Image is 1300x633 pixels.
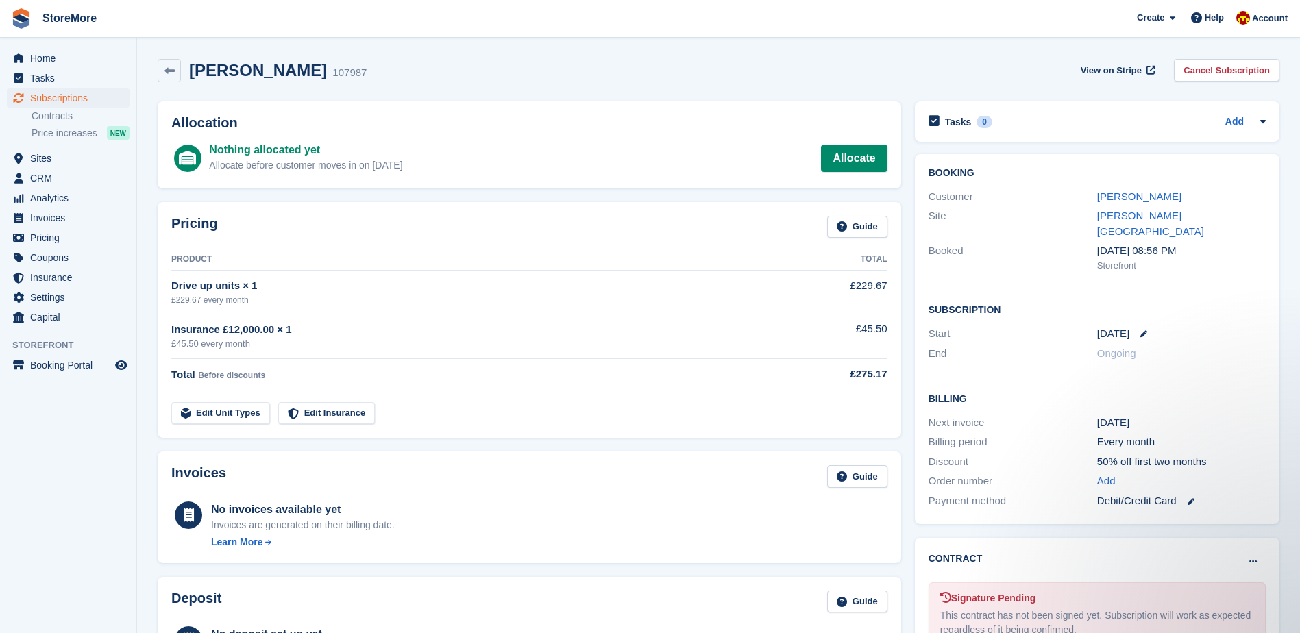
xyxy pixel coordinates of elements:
h2: Tasks [945,116,972,128]
a: menu [7,88,130,108]
div: Booked [929,243,1097,272]
span: Analytics [30,188,112,208]
span: Subscriptions [30,88,112,108]
a: Allocate [821,145,887,172]
a: menu [7,268,130,287]
a: Edit Insurance [278,402,376,425]
div: Allocate before customer moves in on [DATE] [209,158,402,173]
a: menu [7,248,130,267]
span: Sites [30,149,112,168]
a: [PERSON_NAME][GEOGRAPHIC_DATA] [1097,210,1204,237]
h2: Allocation [171,115,887,131]
span: Coupons [30,248,112,267]
a: Guide [827,465,887,488]
div: End [929,346,1097,362]
h2: Invoices [171,465,226,488]
a: menu [7,49,130,68]
a: menu [7,149,130,168]
a: menu [7,169,130,188]
span: Account [1252,12,1288,25]
th: Product [171,249,776,271]
h2: [PERSON_NAME] [189,61,327,79]
span: Price increases [32,127,97,140]
a: Contracts [32,110,130,123]
span: Storefront [12,338,136,352]
a: Add [1225,114,1244,130]
h2: Deposit [171,591,221,613]
div: NEW [107,126,130,140]
div: No invoices available yet [211,501,395,518]
a: menu [7,188,130,208]
a: menu [7,288,130,307]
div: 0 [977,116,992,128]
a: Preview store [113,357,130,373]
th: Total [776,249,887,271]
span: Pricing [30,228,112,247]
td: £45.50 [776,314,887,358]
span: Invoices [30,208,112,227]
h2: Billing [929,391,1266,405]
div: [DATE] 08:56 PM [1097,243,1266,259]
div: Next invoice [929,415,1097,431]
a: [PERSON_NAME] [1097,190,1181,202]
div: Billing period [929,434,1097,450]
span: Help [1205,11,1224,25]
div: Insurance £12,000.00 × 1 [171,322,776,338]
div: Drive up units × 1 [171,278,776,294]
span: Booking Portal [30,356,112,375]
div: Invoices are generated on their billing date. [211,518,395,532]
a: Edit Unit Types [171,402,270,425]
div: Payment method [929,493,1097,509]
time: 2025-09-26 00:00:00 UTC [1097,326,1129,342]
h2: Contract [929,551,983,566]
a: Cancel Subscription [1174,59,1279,82]
a: Add [1097,473,1116,489]
div: 107987 [332,65,367,81]
a: Guide [827,216,887,238]
span: Create [1137,11,1164,25]
span: Insurance [30,268,112,287]
div: Start [929,326,1097,342]
h2: Subscription [929,302,1266,316]
h2: Pricing [171,216,218,238]
a: Guide [827,591,887,613]
span: Total [171,369,195,380]
img: Store More Team [1236,11,1250,25]
span: View on Stripe [1081,64,1142,77]
div: £275.17 [776,367,887,382]
div: Site [929,208,1097,239]
a: menu [7,69,130,88]
span: Tasks [30,69,112,88]
a: StoreMore [37,7,102,29]
div: Every month [1097,434,1266,450]
h2: Booking [929,168,1266,179]
a: menu [7,228,130,247]
div: 50% off first two months [1097,454,1266,470]
span: Capital [30,308,112,327]
a: menu [7,308,130,327]
span: Settings [30,288,112,307]
div: Debit/Credit Card [1097,493,1266,509]
span: CRM [30,169,112,188]
a: Price increases NEW [32,125,130,140]
div: Learn More [211,535,262,549]
a: Learn More [211,535,395,549]
div: [DATE] [1097,415,1266,431]
div: £229.67 every month [171,294,776,306]
td: £229.67 [776,271,887,314]
div: Customer [929,189,1097,205]
span: Home [30,49,112,68]
img: stora-icon-8386f47178a22dfd0bd8f6a31ec36ba5ce8667c1dd55bd0f319d3a0aa187defe.svg [11,8,32,29]
div: Discount [929,454,1097,470]
div: Order number [929,473,1097,489]
a: menu [7,208,130,227]
a: menu [7,356,130,375]
div: Nothing allocated yet [209,142,402,158]
div: Signature Pending [940,591,1254,606]
span: Ongoing [1097,347,1136,359]
a: View on Stripe [1075,59,1158,82]
span: Before discounts [198,371,265,380]
div: Storefront [1097,259,1266,273]
div: £45.50 every month [171,337,776,351]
